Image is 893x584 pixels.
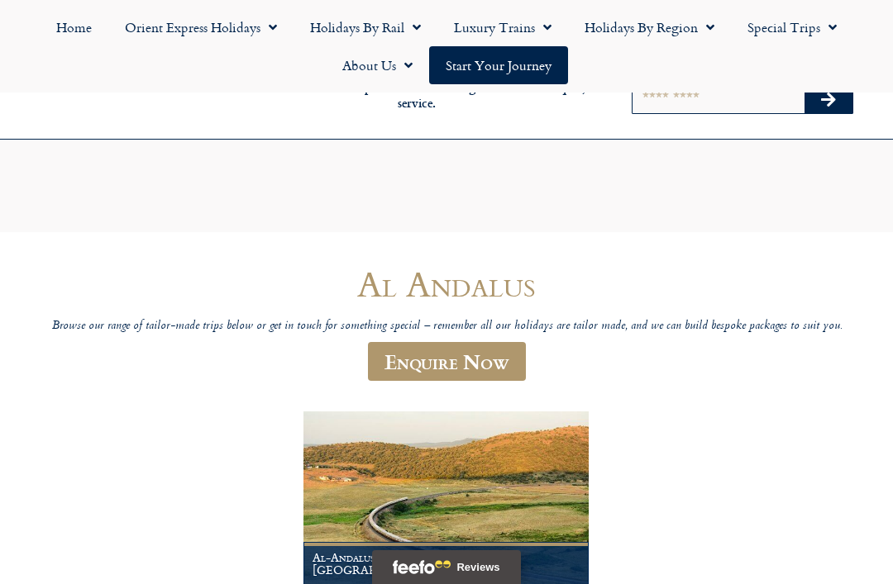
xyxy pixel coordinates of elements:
[40,8,108,46] a: Home
[313,551,580,577] h1: Al-Andalus Luxury Train in southern [GEOGRAPHIC_DATA]
[108,8,294,46] a: Orient Express Holidays
[294,8,437,46] a: Holidays by Rail
[568,8,731,46] a: Holidays by Region
[50,319,843,335] p: Browse our range of tailor-made trips below or get in touch for something special – remember all ...
[368,342,526,381] a: Enquire Now
[242,64,591,111] h6: [DATE] to [DATE] 9am – 5pm Outside of these times please leave a message on our 24/7 enquiry serv...
[805,87,852,113] button: Search
[429,46,568,84] a: Start your Journey
[326,46,429,84] a: About Us
[50,264,843,303] h1: Al Andalus
[731,8,853,46] a: Special Trips
[437,8,568,46] a: Luxury Trains
[8,8,885,84] nav: Menu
